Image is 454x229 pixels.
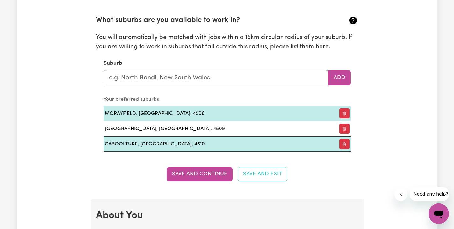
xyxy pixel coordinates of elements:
button: Remove preferred suburb [339,139,350,149]
iframe: Button to launch messaging window [429,203,449,224]
td: MORAYFIELD, [GEOGRAPHIC_DATA], 4506 [104,106,328,121]
caption: Your preferred suburbs [104,93,351,106]
button: Save and Continue [167,167,233,181]
button: Save and Exit [238,167,287,181]
button: Add to preferred suburbs [328,70,351,85]
button: Remove preferred suburb [339,108,350,118]
iframe: Message from company [410,187,449,201]
iframe: Close message [394,188,407,201]
td: [GEOGRAPHIC_DATA], [GEOGRAPHIC_DATA], 4509 [104,121,328,137]
input: e.g. North Bondi, New South Wales [104,70,328,85]
h2: About You [96,210,358,222]
p: You will automatically be matched with jobs within a 15km circular radius of your suburb. If you ... [96,33,358,52]
label: Suburb [104,59,122,68]
button: Remove preferred suburb [339,124,350,134]
h2: What suburbs are you available to work in? [96,16,315,25]
td: CABOOLTURE, [GEOGRAPHIC_DATA], 4510 [104,137,328,152]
